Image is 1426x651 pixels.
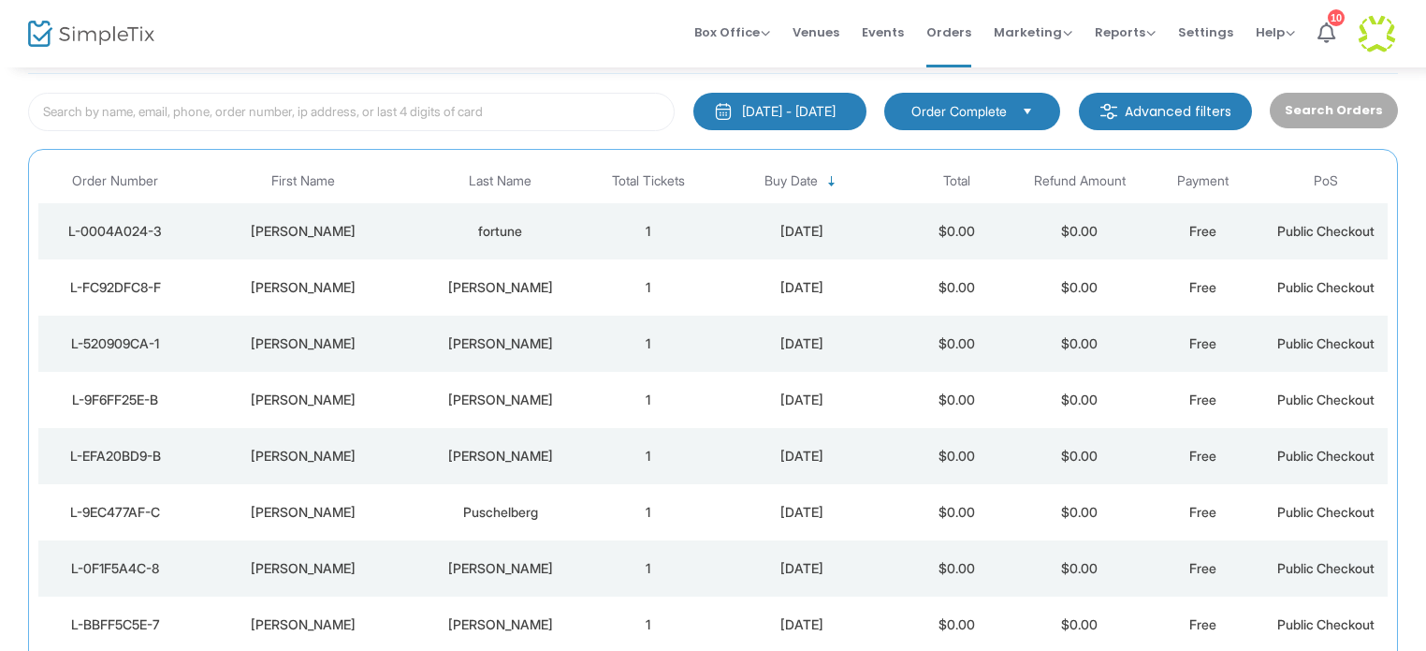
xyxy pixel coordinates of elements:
div: [DATE] - [DATE] [742,102,836,121]
td: $0.00 [1018,540,1142,597]
td: $0.00 [895,484,1018,540]
div: Brenda [197,278,410,297]
span: Last Name [469,173,531,189]
td: 1 [587,259,710,316]
button: Select [1014,101,1040,122]
span: Marketing [994,23,1072,41]
span: Payment [1177,173,1229,189]
span: Free [1189,335,1216,351]
div: 2025-09-22 [715,391,891,409]
span: Free [1189,616,1216,632]
span: Order Number [72,173,158,189]
span: Sortable [824,174,839,189]
td: $0.00 [895,316,1018,372]
div: L-EFA20BD9-B [43,447,188,466]
td: 1 [587,428,710,484]
div: 2025-09-22 [715,222,891,241]
span: Free [1189,223,1216,239]
div: L-0004A024-3 [43,222,188,241]
div: andy [197,222,410,241]
div: Phillips [419,447,582,466]
img: filter [1099,102,1118,121]
div: L-9F6FF25E-B [43,391,188,409]
td: 1 [587,316,710,372]
span: Settings [1178,8,1233,56]
span: Free [1189,448,1216,464]
img: monthly [714,102,733,121]
td: $0.00 [1018,203,1142,259]
div: 2025-09-22 [715,559,891,578]
td: 1 [587,203,710,259]
div: Luis [197,391,410,409]
span: Events [862,8,904,56]
span: Buy Date [764,173,818,189]
div: Puschelberg [419,503,582,522]
div: Joseph [197,334,410,353]
div: Boissonneault [419,559,582,578]
span: PoS [1314,173,1338,189]
td: $0.00 [895,372,1018,428]
span: Public Checkout [1277,223,1375,239]
div: 2025-09-22 [715,278,891,297]
span: Reports [1095,23,1156,41]
div: 2025-09-22 [715,615,891,634]
td: 1 [587,372,710,428]
div: Gingerich [419,278,582,297]
span: Public Checkout [1277,616,1375,632]
td: $0.00 [895,428,1018,484]
div: Figueiredo [419,391,582,409]
input: Search by name, email, phone, order number, ip address, or last 4 digits of card [28,93,675,131]
span: Free [1189,392,1216,407]
div: 10 [1328,9,1345,26]
td: $0.00 [895,259,1018,316]
div: L-0F1F5A4C-8 [43,559,188,578]
td: $0.00 [1018,259,1142,316]
th: Refund Amount [1018,159,1142,203]
span: Public Checkout [1277,448,1375,464]
div: Eric [197,615,410,634]
span: Public Checkout [1277,335,1375,351]
m-button: Advanced filters [1079,93,1252,130]
div: 2025-09-22 [715,334,891,353]
div: L-520909CA-1 [43,334,188,353]
span: Order Complete [911,102,1007,121]
span: First Name [271,173,335,189]
span: Public Checkout [1277,279,1375,295]
td: $0.00 [895,540,1018,597]
div: L-BBFF5C5E-7 [43,615,188,634]
div: Eric [197,559,410,578]
td: 1 [587,484,710,540]
td: $0.00 [895,203,1018,259]
td: 1 [587,540,710,597]
span: Public Checkout [1277,392,1375,407]
span: Public Checkout [1277,504,1375,520]
div: 2025-09-22 [715,503,891,522]
span: Free [1189,279,1216,295]
span: Box Office [694,23,770,41]
div: Grimaldi [419,334,582,353]
div: L-FC92DFC8-F [43,278,188,297]
td: $0.00 [1018,484,1142,540]
span: Free [1189,560,1216,576]
span: Help [1256,23,1295,41]
div: Layton [197,447,410,466]
td: $0.00 [1018,316,1142,372]
div: Rob [197,503,410,522]
td: $0.00 [1018,372,1142,428]
span: Orders [926,8,971,56]
span: Public Checkout [1277,560,1375,576]
div: L-9EC477AF-C [43,503,188,522]
button: [DATE] - [DATE] [693,93,866,130]
span: Venues [793,8,839,56]
td: $0.00 [1018,428,1142,484]
div: fortune [419,222,582,241]
div: 2025-09-22 [715,447,891,466]
th: Total Tickets [587,159,710,203]
div: Boissonneault [419,615,582,634]
th: Total [895,159,1018,203]
span: Free [1189,504,1216,520]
